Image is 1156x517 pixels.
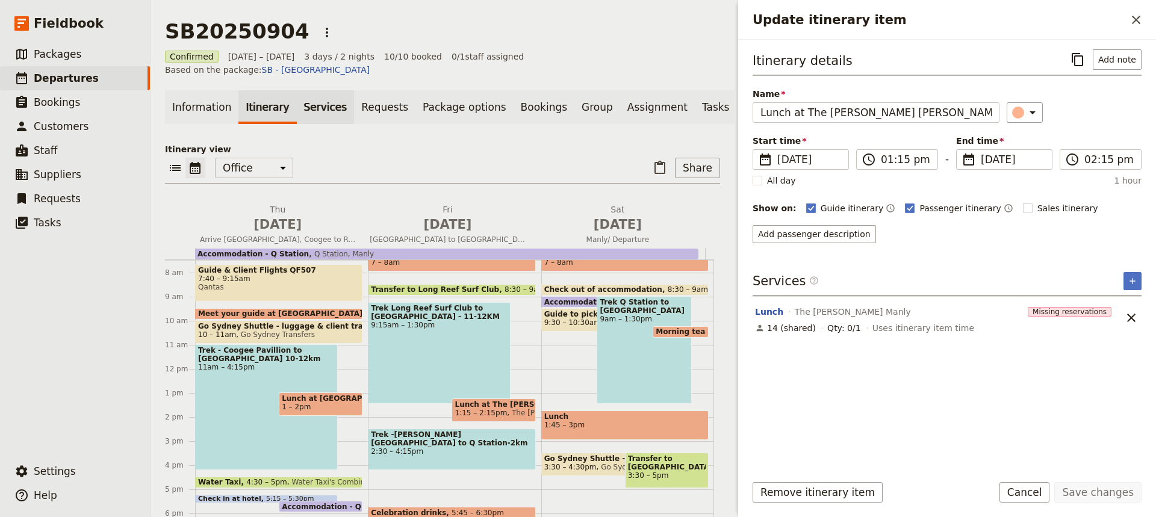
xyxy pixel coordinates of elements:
button: List view [165,158,185,178]
div: 9 am [165,292,195,302]
a: Group [574,90,620,124]
input: Name [753,102,999,123]
span: [DATE] [981,152,1045,167]
span: 4:30 – 5pm [246,478,287,486]
span: 5:15 – 5:30pm [266,495,314,503]
span: [DATE] – [DATE] [228,51,295,63]
span: The [PERSON_NAME] Manly [795,306,911,318]
span: Tasks [34,217,61,229]
input: ​ [881,152,930,167]
a: Services [297,90,355,124]
span: Staff [34,144,58,156]
span: Suppliers [34,169,81,181]
div: Meet your guide at [GEOGRAPHIC_DATA] [195,308,362,320]
a: Itinerary [238,90,296,124]
div: 11 am [165,340,195,350]
span: Guide itinerary [821,202,884,214]
div: Lunch1:45 – 3pm [541,410,709,440]
span: 10/10 booked [384,51,442,63]
button: Save changes [1054,482,1142,503]
span: ​ [809,276,819,285]
div: 14 (shared) [755,322,816,334]
span: 9am – 1:30pm [600,315,689,323]
input: ​ [1084,152,1134,167]
button: Close drawer [1126,10,1146,30]
span: Lunch at The [PERSON_NAME] [PERSON_NAME][GEOGRAPHIC_DATA] [455,400,532,409]
span: 0 / 1 staff assigned [452,51,524,63]
span: All day [767,175,796,187]
p: Itinerary view [165,143,720,155]
span: Qantas [198,283,359,291]
span: 1 hour [1114,175,1142,187]
span: Passenger itinerary [919,202,1001,214]
div: 10 am [165,316,195,326]
span: Go Sydney Shuttle - luggage & client transfer [198,322,359,330]
span: Transfer to [GEOGRAPHIC_DATA] [628,454,706,471]
span: Water Taxi [198,478,246,486]
div: Accommodation - Q StationQ Station, Manly [195,249,698,259]
span: Name [753,88,999,100]
span: [GEOGRAPHIC_DATA] to [GEOGRAPHIC_DATA] via the Historic [GEOGRAPHIC_DATA] [365,235,530,244]
span: Check out of accommodation [544,285,668,294]
span: Arrive [GEOGRAPHIC_DATA], Coogee to Rose Bay Coastal Trek [195,235,360,244]
h3: Services [753,272,819,290]
span: 1 – 2pm [282,403,311,411]
span: 9:15am – 1:30pm [371,321,508,329]
span: Departures [34,72,99,84]
div: Transfer to Long Reef Surf Club8:30 – 9am [368,284,535,296]
span: ​ [862,152,876,167]
span: - [945,152,949,170]
span: Settings [34,465,76,477]
span: The [PERSON_NAME] Manly [507,409,611,417]
span: Check in at hotel [198,495,266,503]
h1: SB20250904 [165,19,309,43]
span: Morning tea at [GEOGRAPHIC_DATA] [656,327,809,336]
span: ​ [809,276,819,290]
span: Confirmed [165,51,219,63]
h2: Fri [370,203,525,234]
div: Transfer to [GEOGRAPHIC_DATA]3:30 – 5pm [625,453,709,488]
a: SB - [GEOGRAPHIC_DATA] [262,65,370,75]
button: Edit this service option [755,306,783,318]
div: Go Sydney Shuttle - Luggage collect & Transfer from [GEOGRAPHIC_DATA]3:30 – 4:30pmGo Sydney Trans... [541,453,684,476]
span: 8:30 – 9am [505,285,545,294]
span: Accommodation - Q Station [197,250,309,258]
span: Go Sydney Transfers [236,330,315,339]
span: Fieldbook [34,14,104,33]
div: ​ [1013,105,1040,120]
a: Requests [354,90,415,124]
div: Guide & Client Flights QF5077:40 – 9:15amQantas [195,264,362,302]
span: 8:30 – 9am [668,285,708,294]
span: Q Station, Manly [309,250,374,258]
span: Lunch [544,412,706,421]
div: 4 pm [165,460,195,470]
span: Trek - Coogee Pavillion to [GEOGRAPHIC_DATA] 10-12km [198,346,335,363]
span: Trek Q Station to [GEOGRAPHIC_DATA] [600,298,689,315]
span: Meet your guide at [GEOGRAPHIC_DATA] [198,309,368,318]
div: Trek Long Reef Surf Club to [GEOGRAPHIC_DATA] - 11-12KM9:15am – 1:30pm [368,302,511,404]
span: Accommodation - Q Station [282,503,399,510]
button: Add service inclusion [1123,272,1142,290]
span: Trek Long Reef Surf Club to [GEOGRAPHIC_DATA] - 11-12KM [371,304,508,321]
span: Unlink service [1121,308,1142,328]
span: Start time [753,135,849,147]
div: Water Taxi4:30 – 5pmWater Taxi's Combined [195,477,362,488]
button: Copy itinerary item [1067,49,1088,70]
div: Trek Q Station to [GEOGRAPHIC_DATA]9am – 1:30pm [597,296,692,404]
div: Breakfast in accommodation7 – 8am [368,248,535,271]
span: Based on the package: [165,64,370,76]
div: Lunch at [GEOGRAPHIC_DATA]1 – 2pm [279,392,362,416]
button: ​ [1007,102,1043,123]
span: 11am – 4:15pm [198,363,335,371]
span: Guide to pick up fruit and snacks at Coles on [GEOGRAPHIC_DATA]. [544,310,633,318]
span: Trek -[PERSON_NAME][GEOGRAPHIC_DATA] to Q Station-2km [371,430,532,447]
span: 7:40 – 9:15am [198,274,359,283]
span: [DATE] [200,215,355,234]
div: 12 pm [165,364,195,374]
span: [DATE] [370,215,525,234]
button: Add note [1093,49,1142,70]
span: [DATE] [777,152,841,167]
button: Fri [DATE][GEOGRAPHIC_DATA] to [GEOGRAPHIC_DATA] via the Historic [GEOGRAPHIC_DATA] [365,203,535,248]
button: Time shown on guide itinerary [886,201,895,215]
div: Lunch at The [PERSON_NAME] [PERSON_NAME][GEOGRAPHIC_DATA]1:15 – 2:15pmThe [PERSON_NAME] Manly [452,398,535,422]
